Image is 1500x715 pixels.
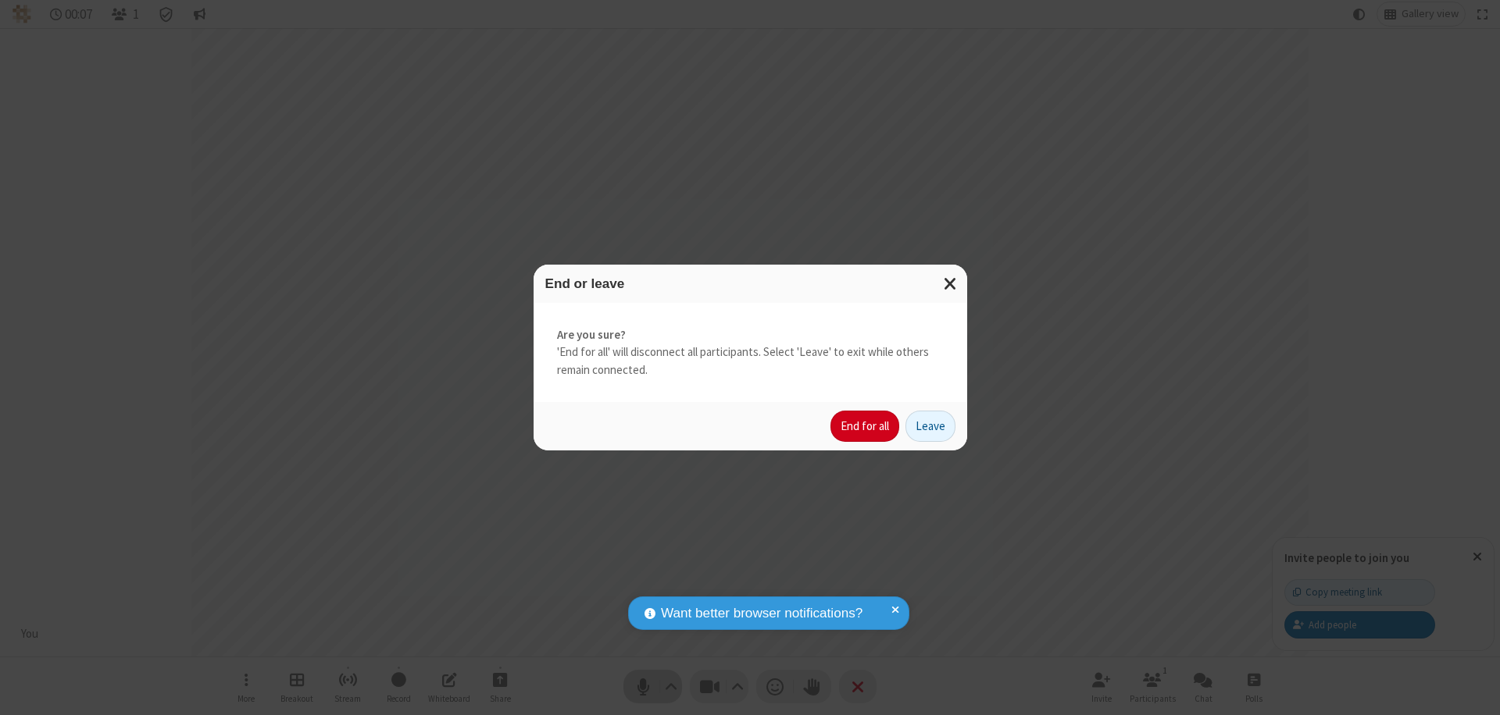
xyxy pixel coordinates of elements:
div: 'End for all' will disconnect all participants. Select 'Leave' to exit while others remain connec... [534,303,967,403]
span: Want better browser notifications? [661,603,862,624]
button: Leave [905,411,955,442]
strong: Are you sure? [557,326,944,344]
button: End for all [830,411,899,442]
button: Close modal [934,265,967,303]
h3: End or leave [545,276,955,291]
